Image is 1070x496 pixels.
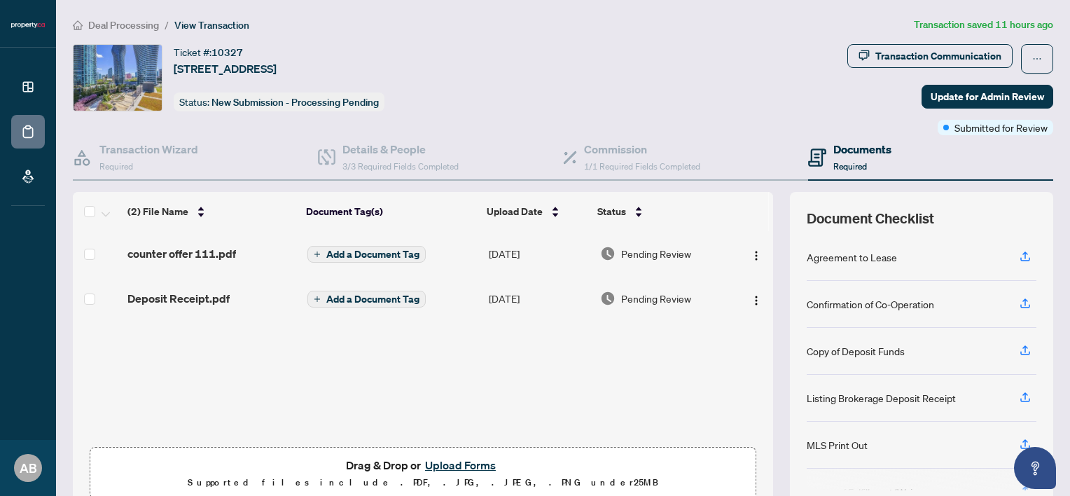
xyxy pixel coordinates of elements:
[745,242,767,265] button: Logo
[847,44,1013,68] button: Transaction Communication
[621,246,691,261] span: Pending Review
[326,294,419,304] span: Add a Document Tag
[833,141,891,158] h4: Documents
[483,231,595,276] td: [DATE]
[88,19,159,32] span: Deal Processing
[584,161,700,172] span: 1/1 Required Fields Completed
[174,19,249,32] span: View Transaction
[931,85,1044,108] span: Update for Admin Review
[127,290,230,307] span: Deposit Receipt.pdf
[751,295,762,306] img: Logo
[99,161,133,172] span: Required
[314,251,321,258] span: plus
[600,246,616,261] img: Document Status
[165,17,169,33] li: /
[174,92,384,111] div: Status:
[745,287,767,310] button: Logo
[307,246,426,263] button: Add a Document Tag
[807,209,934,228] span: Document Checklist
[807,296,934,312] div: Confirmation of Co-Operation
[1014,447,1056,489] button: Open asap
[74,45,162,111] img: IMG-W12354614_1.jpg
[127,245,236,262] span: counter offer 111.pdf
[307,245,426,263] button: Add a Document Tag
[584,141,700,158] h4: Commission
[807,437,868,453] div: MLS Print Out
[314,296,321,303] span: plus
[807,390,956,406] div: Listing Brokerage Deposit Receipt
[211,46,243,59] span: 10327
[954,120,1048,135] span: Submitted for Review
[481,192,592,231] th: Upload Date
[1032,54,1042,64] span: ellipsis
[487,204,543,219] span: Upload Date
[914,17,1053,33] article: Transaction saved 11 hours ago
[833,161,867,172] span: Required
[342,161,459,172] span: 3/3 Required Fields Completed
[807,343,905,359] div: Copy of Deposit Funds
[307,290,426,308] button: Add a Document Tag
[483,276,595,321] td: [DATE]
[73,20,83,30] span: home
[875,45,1001,67] div: Transaction Communication
[20,458,37,478] span: AB
[174,60,277,77] span: [STREET_ADDRESS]
[592,192,730,231] th: Status
[751,250,762,261] img: Logo
[600,291,616,306] img: Document Status
[807,249,897,265] div: Agreement to Lease
[174,44,243,60] div: Ticket #:
[597,204,626,219] span: Status
[99,474,747,491] p: Supported files include .PDF, .JPG, .JPEG, .PNG under 25 MB
[127,204,188,219] span: (2) File Name
[211,96,379,109] span: New Submission - Processing Pending
[99,141,198,158] h4: Transaction Wizard
[307,291,426,308] button: Add a Document Tag
[326,249,419,259] span: Add a Document Tag
[11,21,45,29] img: logo
[122,192,301,231] th: (2) File Name
[621,291,691,306] span: Pending Review
[421,456,500,474] button: Upload Forms
[342,141,459,158] h4: Details & People
[922,85,1053,109] button: Update for Admin Review
[346,456,500,474] span: Drag & Drop or
[300,192,481,231] th: Document Tag(s)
